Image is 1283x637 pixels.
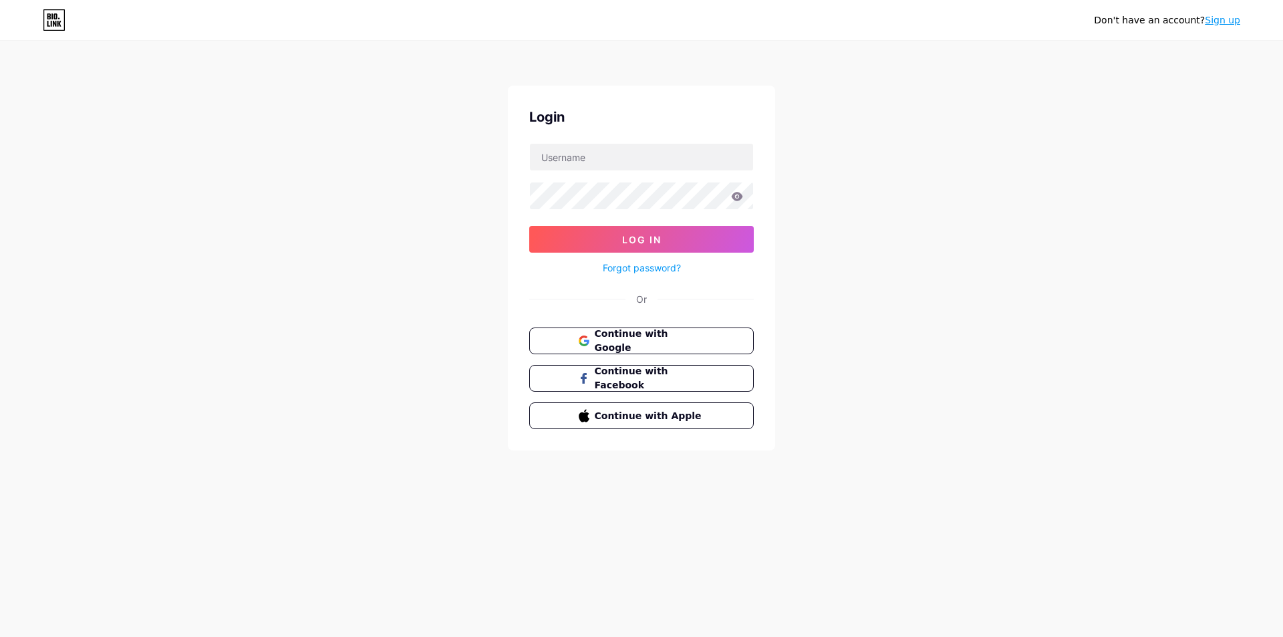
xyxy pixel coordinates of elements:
[530,144,753,170] input: Username
[529,365,754,392] button: Continue with Facebook
[1094,13,1240,27] div: Don't have an account?
[603,261,681,275] a: Forgot password?
[529,402,754,429] button: Continue with Apple
[622,234,662,245] span: Log In
[636,292,647,306] div: Or
[595,409,705,423] span: Continue with Apple
[1205,15,1240,25] a: Sign up
[529,107,754,127] div: Login
[595,327,705,355] span: Continue with Google
[595,364,705,392] span: Continue with Facebook
[529,226,754,253] button: Log In
[529,328,754,354] button: Continue with Google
